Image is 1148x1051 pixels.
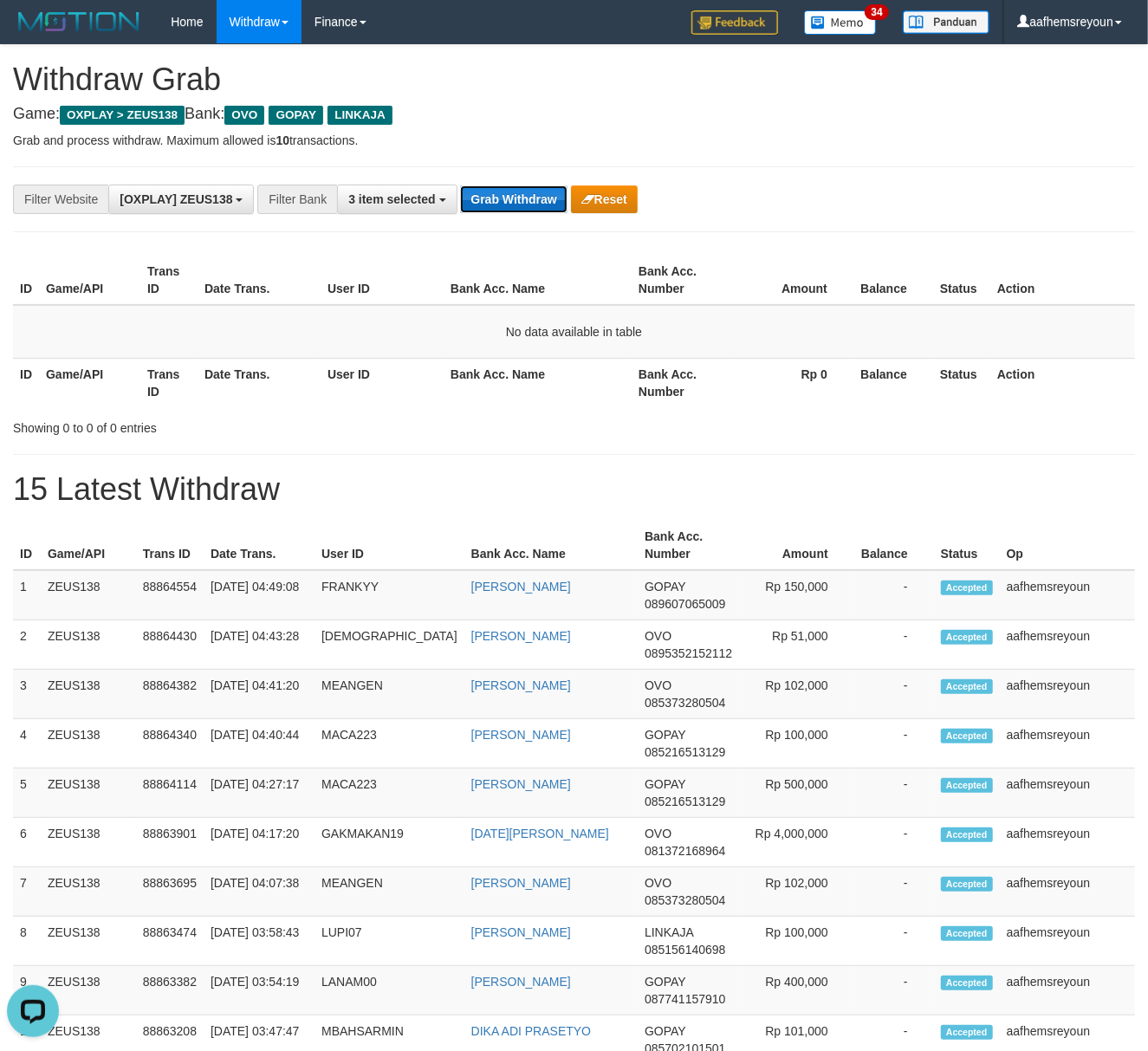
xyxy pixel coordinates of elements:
span: Copy 0895352152112 to clipboard [645,646,732,660]
td: MEANGEN [315,670,464,719]
td: 9 [13,966,41,1015]
button: Open LiveChat chat widget [7,7,59,59]
span: Accepted [941,581,993,595]
a: [PERSON_NAME] [471,925,571,939]
td: [DATE] 04:07:38 [204,867,315,917]
th: Balance [853,358,933,407]
th: User ID [321,256,444,305]
span: OVO [645,678,671,692]
td: MACA223 [315,719,464,769]
td: 7 [13,867,41,917]
button: Grab Withdraw [460,185,567,213]
th: Op [1000,521,1135,570]
th: ID [13,358,39,407]
th: Date Trans. [204,521,315,570]
td: 1 [13,570,41,620]
p: Grab and process withdraw. Maximum allowed is transactions. [13,132,1135,149]
a: [PERSON_NAME] [471,728,571,742]
td: [DATE] 04:17:20 [204,818,315,867]
td: Rp 100,000 [739,719,854,769]
th: ID [13,521,41,570]
a: [PERSON_NAME] [471,777,571,791]
span: OVO [645,876,671,890]
td: - [854,966,934,1015]
img: MOTION_logo.png [13,9,145,35]
td: ZEUS138 [41,719,136,769]
button: Reset [571,185,638,213]
td: 5 [13,769,41,818]
td: - [854,917,934,966]
span: GOPAY [645,580,685,594]
span: GOPAY [645,777,685,791]
td: 8 [13,917,41,966]
th: Bank Acc. Number [632,256,733,305]
th: User ID [315,521,464,570]
td: aafhemsreyoun [1000,818,1135,867]
td: MEANGEN [315,867,464,917]
td: aafhemsreyoun [1000,966,1135,1015]
td: 2 [13,620,41,670]
td: - [854,620,934,670]
span: Copy 085373280504 to clipboard [645,696,725,710]
th: Trans ID [136,521,204,570]
span: GOPAY [645,728,685,742]
td: 6 [13,818,41,867]
td: 88863474 [136,917,204,966]
th: Status [934,521,1000,570]
td: 88864382 [136,670,204,719]
td: ZEUS138 [41,966,136,1015]
span: 3 item selected [348,192,435,206]
span: Accepted [941,630,993,645]
a: [PERSON_NAME] [471,678,571,692]
span: OVO [645,827,671,840]
a: [PERSON_NAME] [471,975,571,989]
td: ZEUS138 [41,867,136,917]
th: Action [990,256,1135,305]
th: Balance [853,256,933,305]
th: Trans ID [140,358,198,407]
span: Copy 089607065009 to clipboard [645,597,725,611]
td: [DATE] 04:43:28 [204,620,315,670]
span: LINKAJA [645,925,693,939]
span: OVO [645,629,671,643]
span: [OXPLAY] ZEUS138 [120,192,232,206]
td: [DATE] 04:49:08 [204,570,315,620]
td: Rp 100,000 [739,917,854,966]
span: Accepted [941,976,993,990]
img: Feedback.jpg [691,10,778,35]
td: aafhemsreyoun [1000,670,1135,719]
td: 88864114 [136,769,204,818]
td: aafhemsreyoun [1000,620,1135,670]
button: [OXPLAY] ZEUS138 [108,185,254,214]
a: [PERSON_NAME] [471,580,571,594]
img: Button%20Memo.svg [804,10,877,35]
td: - [854,670,934,719]
img: panduan.png [903,10,989,34]
th: Date Trans. [198,256,321,305]
span: Accepted [941,778,993,793]
th: Bank Acc. Number [638,521,739,570]
th: Bank Acc. Name [464,521,638,570]
span: Copy 081372168964 to clipboard [645,844,725,858]
span: GOPAY [645,1024,685,1038]
th: Amount [739,521,854,570]
span: LINKAJA [328,106,392,125]
strong: 10 [276,133,289,147]
th: Game/API [39,358,140,407]
td: 88863901 [136,818,204,867]
a: [PERSON_NAME] [471,876,571,890]
td: [DEMOGRAPHIC_DATA] [315,620,464,670]
th: Status [933,256,990,305]
td: ZEUS138 [41,670,136,719]
span: Copy 087741157910 to clipboard [645,992,725,1006]
span: Accepted [941,877,993,892]
td: aafhemsreyoun [1000,867,1135,917]
td: 88864430 [136,620,204,670]
span: OXPLAY > ZEUS138 [60,106,185,125]
td: FRANKYY [315,570,464,620]
td: LANAM00 [315,966,464,1015]
td: Rp 4,000,000 [739,818,854,867]
td: ZEUS138 [41,620,136,670]
a: [PERSON_NAME] [471,629,571,643]
td: GAKMAKAN19 [315,818,464,867]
